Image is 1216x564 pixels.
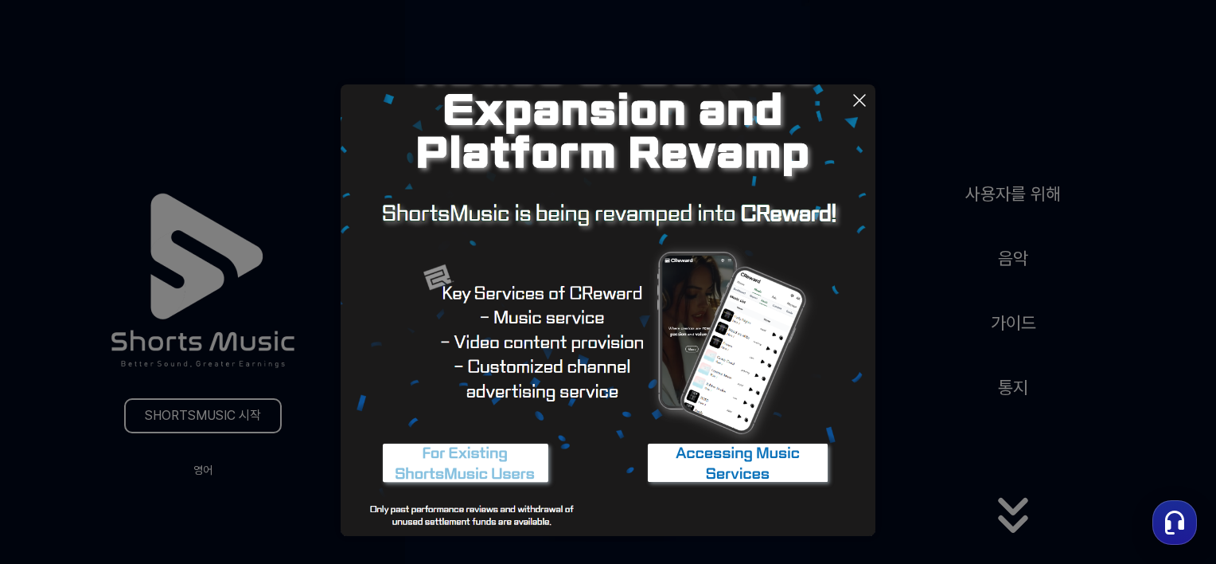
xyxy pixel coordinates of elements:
a: 집 [5,432,105,472]
span: 설정 [246,456,265,468]
img: 공지 [341,1,875,536]
span: 메시지 [141,456,170,469]
a: 메시지 [105,432,205,472]
a: 설정 [205,432,306,472]
span: 집 [50,456,60,468]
